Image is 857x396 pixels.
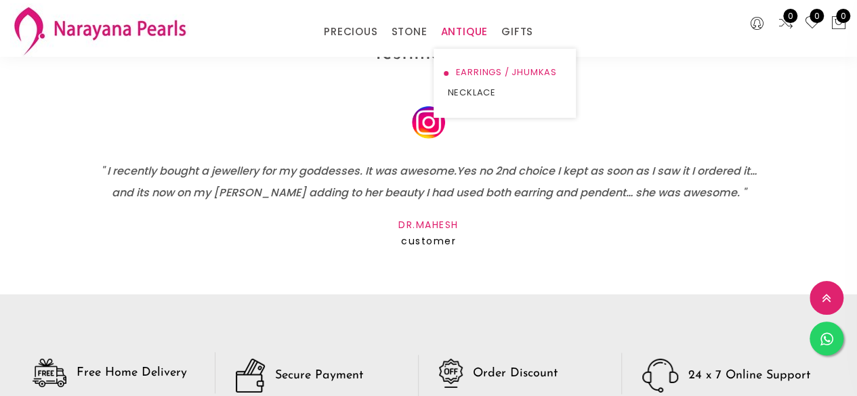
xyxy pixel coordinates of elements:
a: PRECIOUS [324,22,377,42]
a: STONE [391,22,427,42]
span: 0 [783,9,797,23]
p: " I recently bought a jewellery for my goddesses. It was awesome.Yes no 2nd choice I kept as soon... [100,160,757,204]
button: 0 [831,15,847,32]
span: 0 [810,9,824,23]
h5: 24 x 7 Online Support [688,370,810,382]
a: 0 [778,15,794,32]
a: 0 [804,15,820,32]
a: NECKLACE [447,83,562,103]
h5: Order Discount [473,368,558,380]
img: insta.jpg [412,106,445,139]
a: EARRINGS / JHUMKAS [447,62,562,83]
h5: Free Home Delivery [77,367,187,379]
span: customer [401,234,456,248]
h5: DR.Mahesh [100,219,757,231]
a: ANTIQUE [440,22,488,42]
h5: Secure Payment [275,370,363,382]
span: 0 [836,9,850,23]
a: GIFTS [501,22,533,42]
